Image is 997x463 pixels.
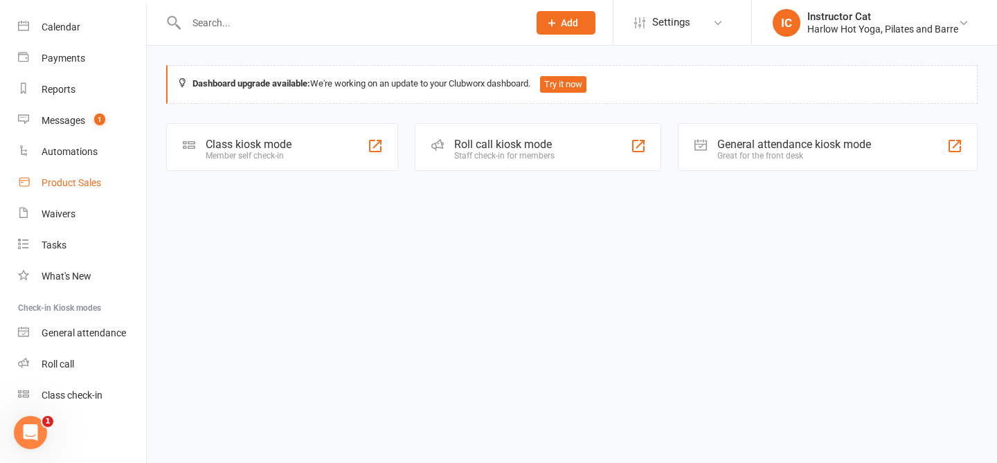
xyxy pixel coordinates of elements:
[18,136,146,167] a: Automations
[807,10,958,23] div: Instructor Cat
[717,138,871,151] div: General attendance kiosk mode
[42,115,85,126] div: Messages
[206,151,291,161] div: Member self check-in
[454,138,555,151] div: Roll call kiosk mode
[192,78,310,89] strong: Dashboard upgrade available:
[42,390,102,401] div: Class check-in
[18,105,146,136] a: Messages 1
[42,358,74,370] div: Roll call
[42,327,126,338] div: General attendance
[717,151,871,161] div: Great for the front desk
[42,208,75,219] div: Waivers
[18,199,146,230] a: Waivers
[652,7,690,38] span: Settings
[773,9,800,37] div: IC
[18,12,146,43] a: Calendar
[18,261,146,292] a: What's New
[18,167,146,199] a: Product Sales
[18,318,146,349] a: General attendance kiosk mode
[206,138,291,151] div: Class kiosk mode
[18,349,146,380] a: Roll call
[18,380,146,411] a: Class kiosk mode
[42,84,75,95] div: Reports
[42,21,80,33] div: Calendar
[18,74,146,105] a: Reports
[94,114,105,125] span: 1
[42,177,101,188] div: Product Sales
[454,151,555,161] div: Staff check-in for members
[14,416,47,449] iframe: Intercom live chat
[537,11,595,35] button: Add
[42,53,85,64] div: Payments
[807,23,958,35] div: Harlow Hot Yoga, Pilates and Barre
[182,13,519,33] input: Search...
[18,43,146,74] a: Payments
[42,146,98,157] div: Automations
[42,239,66,251] div: Tasks
[42,271,91,282] div: What's New
[18,230,146,261] a: Tasks
[540,76,586,93] button: Try it now
[42,416,53,427] span: 1
[166,65,978,104] div: We're working on an update to your Clubworx dashboard.
[561,17,578,28] span: Add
